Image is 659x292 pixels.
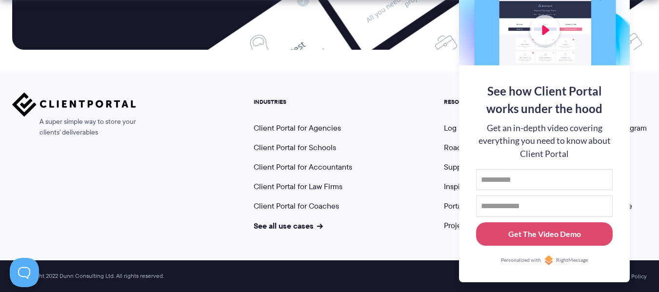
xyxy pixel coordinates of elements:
[254,122,341,134] a: Client Portal for Agencies
[254,142,336,153] a: Client Portal for Schools
[476,255,613,265] a: Personalized withRightMessage
[444,122,465,134] a: Log in
[444,181,479,192] a: Inspiration
[444,98,500,105] h5: RESOURCES
[254,220,323,232] a: See all use cases
[444,161,471,173] a: Support
[444,200,500,212] a: Portal Templates
[254,98,352,105] h5: INDUSTRIES
[444,142,476,153] a: Roadmap
[7,273,169,280] span: © Copyright 2022 Dunn Consulting Ltd. All rights reserved.
[556,256,588,264] span: RightMessage
[10,258,39,287] iframe: Toggle Customer Support
[476,82,613,117] div: See how Client Portal works under the hood
[508,228,581,240] div: Get The Video Demo
[254,181,342,192] a: Client Portal for Law Firms
[444,220,497,231] a: Project Pack
[476,222,613,246] button: Get The Video Demo
[501,256,541,264] span: Personalized with
[544,255,554,265] img: Personalized with RightMessage
[476,122,613,160] div: Get an in-depth video covering everything you need to know about Client Portal
[254,200,339,212] a: Client Portal for Coaches
[254,161,352,173] a: Client Portal for Accountants
[12,117,136,138] span: A super simple way to store your clients' deliverables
